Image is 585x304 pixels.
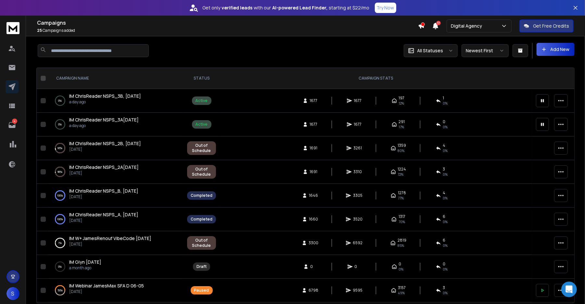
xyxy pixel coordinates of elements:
div: Completed [191,193,212,198]
button: Add New [537,43,575,56]
a: IM Webinar JamesMax SFA D 06-05 [69,283,144,289]
span: 6592 [353,240,363,246]
div: Paused [194,288,209,293]
span: 3 [443,285,445,290]
span: 0 % [443,243,448,248]
span: 0 % [443,219,448,224]
a: IM W+ JamesRenouf VibeCode [DATE] [69,235,151,242]
p: [DATE] [69,242,151,247]
p: [DATE] [69,218,138,223]
span: 3300 [309,240,319,246]
span: 0 [311,264,317,269]
button: Newest First [462,44,509,57]
span: 0 [443,119,446,124]
p: 0 % [58,97,62,104]
p: All Statuses [417,47,443,54]
td: 50%IM Webinar JamesMax SFA D 06-05[DATE] [48,279,183,302]
p: 1 % [58,240,62,246]
div: Out of Schedule [191,143,212,153]
p: Campaigns added [37,28,418,33]
span: 3310 [354,169,362,174]
p: Try Now [377,5,394,11]
span: 291 [399,119,405,124]
div: Active [196,122,208,127]
p: Digital Agency [451,23,485,29]
p: Get Free Credits [533,23,569,29]
p: [DATE] [69,194,138,199]
p: 4 [12,119,17,124]
a: IM ChrisReader NSPS_2B, [DATE] [69,140,141,147]
span: 1224 [398,167,406,172]
span: 1691 [310,146,318,151]
span: 1677 [310,122,318,127]
span: 1691 [310,169,318,174]
span: 0 % [443,290,448,296]
strong: AI-powered Lead Finder, [273,5,328,11]
span: 6 [443,238,446,243]
div: Open Intercom Messenger [561,282,577,297]
h1: Campaigns [37,19,418,27]
a: 4 [6,119,19,132]
th: CAMPAIGN NAME [48,68,183,89]
p: a day ago [69,123,139,128]
p: a month ago [69,265,101,271]
span: 85 % [398,243,404,248]
span: 0 % [443,172,448,177]
p: 100 % [57,192,63,199]
td: 0%IM ChrisReader NSPS_3B, [DATE]a day ago [48,89,183,113]
span: 12 % [399,101,404,106]
p: [DATE] [69,171,139,176]
span: 4 [443,190,446,196]
span: 0% [443,267,448,272]
div: Draft [197,264,207,269]
span: 0 % [443,196,448,201]
p: 0 % [58,121,62,128]
td: 0%IM Glyn [DATE]a month ago [48,255,183,279]
span: 1359 [398,143,406,148]
td: 1%IM W+ JamesRenouf VibeCode [DATE][DATE] [48,231,183,255]
button: Try Now [375,3,396,13]
span: 77 % [398,196,404,201]
span: 3261 [354,146,362,151]
span: 197 [399,95,405,101]
td: 100%IM ChrisReader NSPS_A, [DATE][DATE] [48,208,183,231]
td: 93%IM ChrisReader NSPS_2B, [DATE][DATE] [48,136,183,160]
span: 1660 [309,217,318,222]
span: IM ChrisReader NSPS_A, [DATE] [69,211,138,218]
div: Out of Schedule [191,238,212,248]
a: IM Glyn [DATE] [69,259,101,265]
span: 72 % [398,172,404,177]
span: 0 [443,261,446,267]
span: 0 [355,264,361,269]
div: Completed [191,217,212,222]
span: 2819 [398,238,406,243]
p: [DATE] [69,289,144,294]
strong: verified leads [222,5,253,11]
td: 0%IM ChrisReader NSPS_3A[DATE]a day ago [48,113,183,136]
span: 3 [443,167,445,172]
span: 1677 [310,98,318,103]
span: 0 % [443,148,448,153]
a: IM ChrisReader NSPS_3A[DATE] [69,117,139,123]
a: IM ChrisReader NSPS_B, [DATE] [69,188,138,194]
span: 3520 [353,217,362,222]
span: 0 [399,261,401,267]
p: a day ago [69,99,141,105]
span: 17 [436,21,441,25]
p: 93 % [58,145,63,151]
p: 0 % [58,263,62,270]
span: 6798 [309,288,319,293]
p: 100 % [57,216,63,222]
span: 9595 [353,288,363,293]
span: 1278 [398,190,406,196]
p: Get only with our starting at $22/mo [203,5,370,11]
div: Active [196,98,208,103]
span: 6 [443,214,446,219]
span: 0 % [443,124,448,130]
a: IM ChrisReader NSPS_3B, [DATE] [69,93,141,99]
td: 100%IM ChrisReader NSPS_B, [DATE][DATE] [48,184,183,208]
